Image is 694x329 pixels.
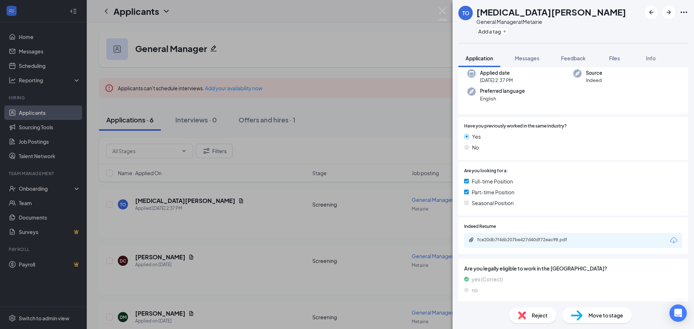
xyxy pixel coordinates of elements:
button: ArrowRight [662,6,675,19]
div: TO [462,9,469,17]
span: Indeed [586,77,602,84]
span: Part-time Position [472,188,514,196]
span: Yes [472,133,481,140]
svg: ArrowLeftNew [647,8,656,17]
span: [DATE] 2:37 PM [480,77,513,84]
span: Move to stage [588,311,623,319]
div: fce20db7f46b207be427d40df72eac98.pdf [477,237,578,243]
svg: Plus [502,29,507,34]
span: Are you legally eligible to work in the [GEOGRAPHIC_DATA]? [464,264,682,272]
span: no [472,286,478,294]
svg: ArrowRight [664,8,673,17]
span: Feedback [561,55,586,61]
span: Full-time Position [472,177,513,185]
div: Open Intercom Messenger [669,304,687,322]
span: English [480,95,525,102]
span: Preferred language [480,87,525,95]
span: Source [586,69,602,77]
svg: Ellipses [680,8,688,17]
span: Indeed Resume [464,223,496,230]
span: Applied date [480,69,513,77]
h1: [MEDICAL_DATA][PERSON_NAME] [476,6,626,18]
span: yes (Correct) [472,275,503,283]
span: Are you looking for a: [464,168,508,174]
a: Paperclipfce20db7f46b207be427d40df72eac98.pdf [468,237,586,244]
span: Reject [532,311,548,319]
span: Files [609,55,620,61]
div: General Manager at Metairie [476,18,626,25]
span: Seasonal Position [472,199,514,207]
button: PlusAdd a tag [476,27,509,35]
span: Messages [515,55,539,61]
svg: Download [669,236,678,245]
span: Have you previously worked in the same industry? [464,123,567,130]
span: Info [646,55,656,61]
button: ArrowLeftNew [645,6,658,19]
svg: Paperclip [468,237,474,243]
span: No [472,143,479,151]
span: Application [466,55,493,61]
